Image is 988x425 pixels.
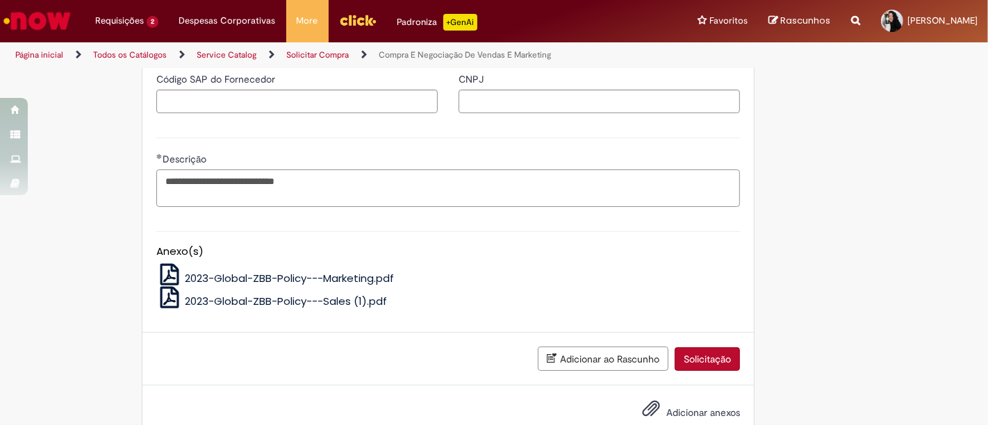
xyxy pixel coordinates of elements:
[780,14,830,27] span: Rascunhos
[156,294,388,308] a: 2023-Global-ZBB-Policy---Sales (1).pdf
[675,347,740,371] button: Solicitação
[10,42,648,68] ul: Trilhas de página
[768,15,830,28] a: Rascunhos
[443,14,477,31] p: +GenAi
[156,246,740,258] h5: Anexo(s)
[95,14,144,28] span: Requisições
[1,7,73,35] img: ServiceNow
[709,14,748,28] span: Favoritos
[156,271,395,285] a: 2023-Global-ZBB-Policy---Marketing.pdf
[185,294,387,308] span: 2023-Global-ZBB-Policy---Sales (1).pdf
[459,73,486,85] span: CNPJ
[93,49,167,60] a: Todos os Catálogos
[156,153,163,159] span: Obrigatório Preenchido
[286,49,349,60] a: Solicitar Compra
[15,49,63,60] a: Página inicial
[339,10,377,31] img: click_logo_yellow_360x200.png
[397,14,477,31] div: Padroniza
[147,16,158,28] span: 2
[297,14,318,28] span: More
[156,169,740,206] textarea: Descrição
[459,90,740,113] input: CNPJ
[156,90,438,113] input: Código SAP do Fornecedor
[907,15,978,26] span: [PERSON_NAME]
[179,14,276,28] span: Despesas Corporativas
[185,271,394,285] span: 2023-Global-ZBB-Policy---Marketing.pdf
[379,49,551,60] a: Compra E Negociação De Vendas E Marketing
[156,73,278,85] span: Código SAP do Fornecedor
[163,153,209,165] span: Descrição
[666,406,740,419] span: Adicionar anexos
[197,49,256,60] a: Service Catalog
[538,347,668,371] button: Adicionar ao Rascunho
